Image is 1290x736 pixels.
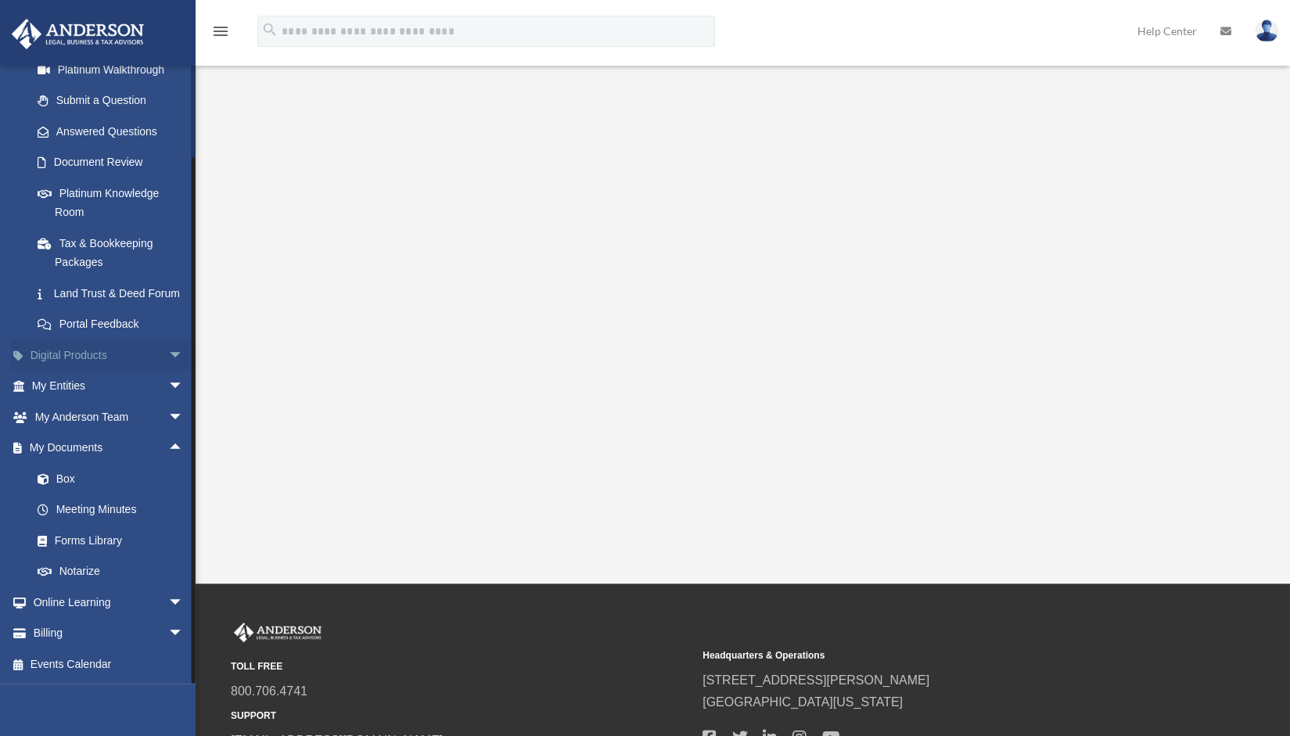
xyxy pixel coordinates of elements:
a: Platinum Walkthrough [22,54,199,85]
span: arrow_drop_down [168,339,199,372]
a: Online Learningarrow_drop_down [11,587,207,618]
span: arrow_drop_down [168,618,199,650]
a: 800.706.4741 [231,684,307,698]
a: My Anderson Teamarrow_drop_down [11,401,207,433]
a: Submit a Question [22,85,207,117]
a: Portal Feedback [22,309,207,340]
a: Platinum Knowledge Room [22,178,207,228]
a: Billingarrow_drop_down [11,618,207,649]
a: Notarize [22,556,207,587]
a: Meeting Minutes [22,494,207,526]
small: Headquarters & Operations [702,648,1163,664]
a: [STREET_ADDRESS][PERSON_NAME] [702,673,929,687]
span: arrow_drop_up [168,433,199,465]
span: arrow_drop_down [168,371,199,403]
i: search [261,21,278,38]
small: SUPPORT [231,708,692,724]
img: Anderson Advisors Platinum Portal [231,623,325,643]
img: User Pic [1255,20,1278,42]
a: menu [211,27,230,41]
small: TOLL FREE [231,659,692,675]
a: Events Calendar [11,648,207,680]
i: menu [211,22,230,41]
a: Answered Questions [22,116,207,147]
img: Anderson Advisors Platinum Portal [7,19,149,49]
a: Land Trust & Deed Forum [22,278,207,309]
span: arrow_drop_down [168,587,199,619]
a: Document Review [22,147,207,178]
a: My Entitiesarrow_drop_down [11,371,207,402]
a: Forms Library [22,525,207,556]
span: arrow_drop_down [168,401,199,433]
a: My Documentsarrow_drop_up [11,433,207,464]
a: Tax & Bookkeeping Packages [22,228,207,278]
a: Box [22,463,207,494]
a: [GEOGRAPHIC_DATA][US_STATE] [702,695,903,709]
a: Digital Productsarrow_drop_down [11,339,207,371]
